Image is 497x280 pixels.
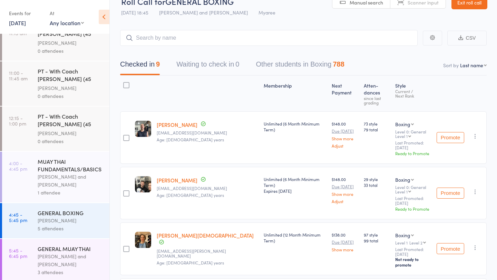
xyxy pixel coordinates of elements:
div: [PERSON_NAME] [38,84,104,92]
a: [PERSON_NAME] [157,177,197,184]
a: Show more [332,136,358,141]
span: Age: [DEMOGRAPHIC_DATA] years [157,260,224,266]
span: Age: [DEMOGRAPHIC_DATA] years [157,137,224,142]
a: 12:15 -1:00 pmPT - With Coach [PERSON_NAME] (45 minutes)[PERSON_NAME]0 attendees [2,107,109,151]
small: Last Promoted: [DATE] [395,247,431,257]
span: Age: [DEMOGRAPHIC_DATA] years [157,192,224,198]
div: Level 1 [395,189,408,194]
div: 3 attendees [38,268,104,276]
div: $148.00 [332,176,358,203]
time: 12:15 - 1:00 pm [9,115,26,126]
div: Unlimited (6 Month Minimum Term) [264,176,326,194]
div: Expires [DATE] [264,188,326,194]
span: 29 style [364,176,390,182]
div: PT - With Coach [PERSON_NAME] (45 minutes) [38,67,104,84]
div: Boxing [395,121,410,128]
a: [DATE] [9,19,26,27]
small: Due [DATE] [332,184,358,189]
input: Search by name [120,30,418,46]
a: 4:00 -4:45 pmMUAY THAI FUNDAMENTALS/BASICS[PERSON_NAME] and [PERSON_NAME]1 attendee [2,152,109,202]
div: MUAY THAI FUNDAMENTALS/BASICS [38,158,104,173]
span: [PERSON_NAME] and [PERSON_NAME] [159,9,248,16]
span: 73 style [364,121,390,127]
label: Sort by [443,62,459,69]
small: seannyh2@gmail.com [157,186,258,191]
button: CSV [447,31,487,46]
div: 0 [235,60,239,68]
div: 0 attendees [38,92,104,100]
div: Not ready to promote [395,257,431,268]
div: Membership [261,79,329,108]
div: Ready to Promote [395,206,431,212]
div: since last grading [364,96,390,105]
div: [PERSON_NAME] and [PERSON_NAME] [38,252,104,268]
span: 99 total [364,238,390,243]
span: 97 style [364,232,390,238]
div: Last name [460,62,483,69]
small: Due [DATE] [332,240,358,244]
div: Events for [9,8,43,19]
a: Show more [332,247,358,252]
time: 5:45 - 6:45 pm [9,248,27,259]
a: Adjust [332,199,358,203]
small: Due [DATE] [332,129,358,133]
div: $138.00 [332,232,358,252]
time: 11:00 - 11:45 am [9,70,28,81]
div: [PERSON_NAME] [38,39,104,47]
a: [PERSON_NAME][DEMOGRAPHIC_DATA] [157,232,254,239]
div: [PERSON_NAME] [38,129,104,137]
div: 0 attendees [38,137,104,145]
time: 10:30 - 11:15 am [9,25,27,36]
span: [DATE] 18:45 [121,9,148,16]
div: PT - With Coach [PERSON_NAME] (45 minutes) [38,112,104,129]
button: Other students in Boxing788 [256,57,344,75]
img: image1716370789.png [135,232,151,248]
small: curtin2015.william@gmail.com [157,249,258,259]
div: [PERSON_NAME] and [PERSON_NAME] [38,173,104,189]
div: 788 [333,60,344,68]
a: [PERSON_NAME] [157,121,197,128]
div: Level 0: General [395,129,431,138]
a: 11:00 -11:45 amPT - With Coach [PERSON_NAME] (45 minutes)[PERSON_NAME]0 attendees [2,61,109,106]
div: Style [392,79,434,108]
button: Waiting to check in0 [176,57,239,75]
div: $148.00 [332,121,358,148]
div: GENERAL MUAY THAI [38,245,104,252]
small: angus.ash97@gmail.com [157,130,258,135]
div: Ready to Promote [395,150,431,156]
time: 4:00 - 4:45 pm [9,160,27,171]
div: Unlimited (6 Month Minimum Term) [264,121,326,132]
button: Promote [437,188,464,199]
div: GENERAL BOXING [38,209,104,217]
div: Level 0: General [395,185,431,194]
button: Promote [437,132,464,143]
div: Atten­dances [361,79,392,108]
span: 33 total [364,182,390,188]
span: Myaree [259,9,275,16]
small: Last Promoted: [DATE] [395,140,431,150]
div: Next Payment [329,79,361,108]
a: Adjust [332,143,358,148]
button: Promote [437,243,464,254]
div: Level 2 [409,240,422,245]
div: 0 attendees [38,47,104,55]
div: 1 attendee [38,189,104,197]
div: At [50,8,84,19]
div: Any location [50,19,84,27]
div: Boxing [395,232,410,239]
div: Level 1 [395,240,431,245]
div: 9 [156,60,160,68]
div: 5 attendees [38,224,104,232]
button: Checked in9 [120,57,160,75]
div: Level 1 [395,134,408,138]
time: 4:45 - 5:45 pm [9,212,27,223]
span: 79 total [364,127,390,132]
div: Current / Next Rank [395,89,431,98]
img: image1736900350.png [135,121,151,137]
a: 10:30 -11:15 amPT - With Coach [PERSON_NAME] (45 minutes)[PERSON_NAME]0 attendees [2,16,109,61]
a: Show more [332,192,358,196]
img: image1750236977.png [135,176,151,192]
a: 4:45 -5:45 pmGENERAL BOXING[PERSON_NAME]5 attendees [2,203,109,238]
div: Boxing [395,176,410,183]
small: Last Promoted: [DATE] [395,196,431,206]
